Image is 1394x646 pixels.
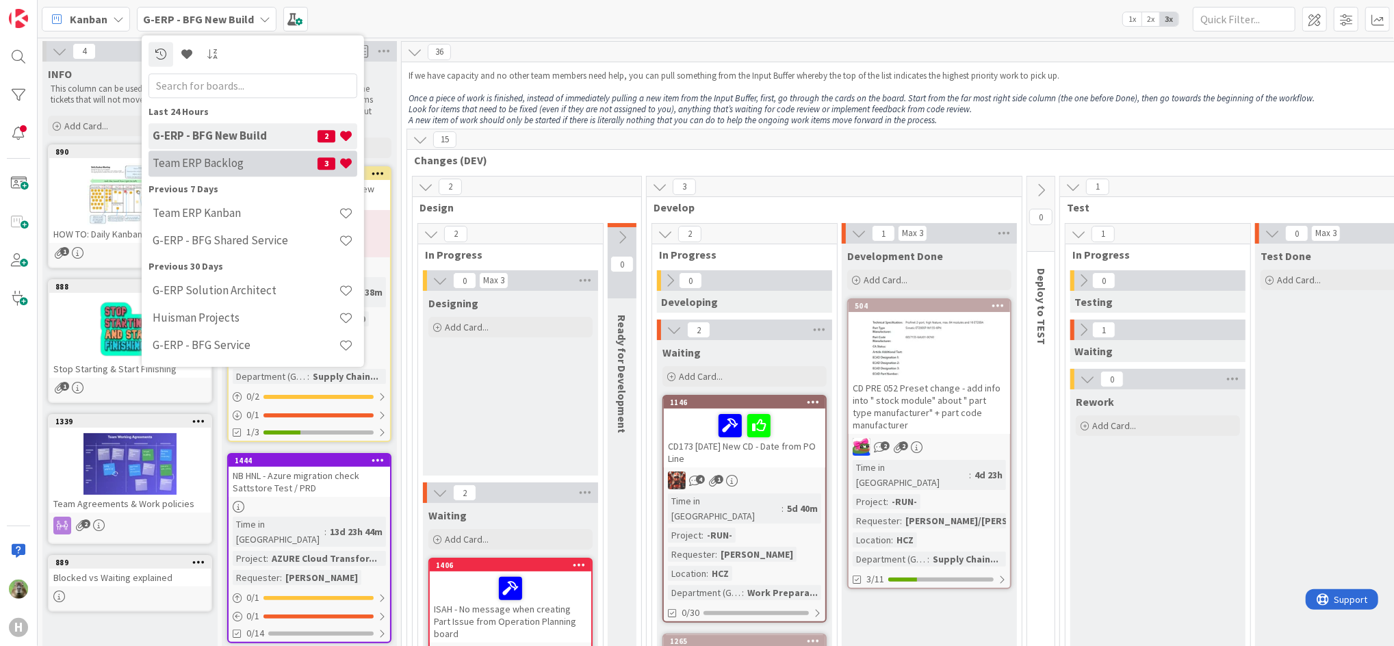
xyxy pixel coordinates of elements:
[318,130,335,142] span: 2
[55,282,211,292] div: 888
[670,636,825,646] div: 1265
[1086,179,1109,195] span: 1
[853,460,969,490] div: Time in [GEOGRAPHIC_DATA]
[664,471,825,489] div: JK
[246,389,259,404] span: 0 / 2
[143,12,254,26] b: G-ERP - BFG New Build
[1123,12,1141,26] span: 1x
[153,157,318,170] h4: Team ERP Backlog
[326,524,386,539] div: 13d 23h 44m
[60,382,69,391] span: 1
[668,566,706,581] div: Location
[280,570,282,585] span: :
[425,248,586,261] span: In Progress
[1141,12,1160,26] span: 2x
[229,454,390,467] div: 1444
[153,129,318,143] h4: G-ERP - BFG New Build
[49,569,211,586] div: Blocked vs Waiting explained
[409,103,972,115] em: Look for items that need to be fixed (even if they are not assigned to you), anything that’s wait...
[282,570,361,585] div: [PERSON_NAME]
[233,517,324,547] div: Time in [GEOGRAPHIC_DATA]
[893,532,917,547] div: HCZ
[668,547,715,562] div: Requester
[849,300,1010,312] div: 504
[48,279,212,403] a: 888Stop Starting & Start Finishing
[428,44,451,60] span: 36
[1092,272,1115,289] span: 0
[229,454,390,497] div: 1444NB HNL - Azure migration check Sattstore Test / PRD
[1074,295,1113,309] span: Testing
[246,609,259,623] span: 0 / 1
[902,230,923,237] div: Max 3
[49,360,211,378] div: Stop Starting & Start Finishing
[55,417,211,426] div: 1339
[149,73,357,98] input: Search for boards...
[49,495,211,513] div: Team Agreements & Work policies
[483,277,504,284] div: Max 3
[849,438,1010,456] div: JK
[307,369,309,384] span: :
[714,475,723,484] span: 1
[49,281,211,378] div: 888Stop Starting & Start Finishing
[715,547,717,562] span: :
[439,179,462,195] span: 2
[49,281,211,293] div: 888
[969,467,971,482] span: :
[853,552,927,567] div: Department (G-ERP)
[661,295,718,309] span: Developing
[668,471,686,489] img: JK
[1261,249,1311,263] span: Test Done
[229,467,390,497] div: NB HNL - Azure migration check Sattstore Test / PRD
[229,589,390,606] div: 0/1
[872,225,895,242] span: 1
[73,43,96,60] span: 4
[744,585,821,600] div: Work Prepara...
[49,146,211,243] div: 890HOW TO: Daily Kanban Meeting
[853,494,886,509] div: Project
[682,606,699,620] span: 0/30
[853,438,870,456] img: JK
[229,608,390,625] div: 0/1
[664,409,825,467] div: CD173 [DATE] New CD - Date from PO Line
[246,626,264,641] span: 0/14
[881,441,890,450] span: 2
[153,234,339,248] h4: G-ERP - BFG Shared Service
[444,226,467,242] span: 2
[318,157,335,170] span: 3
[81,519,90,528] span: 2
[70,11,107,27] span: Kanban
[847,298,1011,589] a: 504CD PRE 052 Preset change - add info into " stock module" about " part type manufacturer" + par...
[233,369,307,384] div: Department (G-ERP)
[149,182,357,196] div: Previous 7 Days
[49,415,211,513] div: 1339Team Agreements & Work policies
[654,201,1005,214] span: Develop
[445,533,489,545] span: Add Card...
[235,456,390,465] div: 1444
[1035,268,1048,345] span: Deploy to TEST
[60,247,69,256] span: 1
[899,441,908,450] span: 2
[717,547,797,562] div: [PERSON_NAME]
[48,67,72,81] span: INFO
[701,528,704,543] span: :
[888,494,920,509] div: -RUN-
[886,494,888,509] span: :
[704,528,736,543] div: -RUN-
[433,131,456,148] span: 15
[866,572,884,586] span: 3/11
[268,551,380,566] div: AZURE Cloud Transfor...
[324,524,326,539] span: :
[48,414,212,544] a: 1339Team Agreements & Work policies
[784,501,821,516] div: 5d 40m
[420,201,624,214] span: Design
[266,551,268,566] span: :
[610,256,634,272] span: 0
[1029,209,1053,225] span: 0
[679,272,702,289] span: 0
[55,558,211,567] div: 889
[853,513,900,528] div: Requester
[1074,344,1113,358] span: Waiting
[153,207,339,220] h4: Team ERP Kanban
[706,566,708,581] span: :
[662,395,827,623] a: 1146CD173 [DATE] New CD - Date from PO LineJKTime in [GEOGRAPHIC_DATA]:5d 40mProject:-RUN-Request...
